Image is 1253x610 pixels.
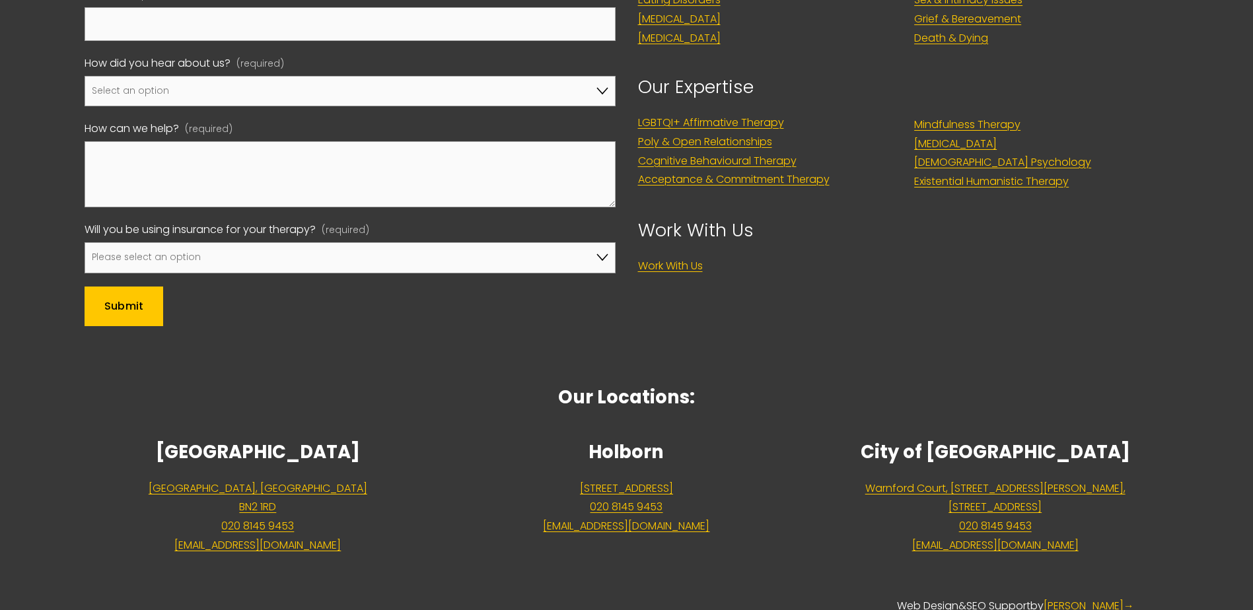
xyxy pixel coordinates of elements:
button: SubmitSubmit [85,287,163,326]
a: LGBTQI+ Affirmative Therapy [638,114,784,133]
a: Work With Us [638,257,703,276]
a: Death & Dying [914,29,988,48]
a: [MEDICAL_DATA] [914,135,997,154]
span: Submit [104,298,144,314]
span: (required) [185,121,233,138]
a: Acceptance & Commitment Therapy [638,170,830,189]
select: How did you hear about us? [85,76,615,107]
a: Mindfulness Therapy [914,116,1020,135]
a: [MEDICAL_DATA] [638,10,721,29]
a: [DEMOGRAPHIC_DATA] Psychology [914,153,1091,172]
span: How did you hear about us? [85,54,231,73]
p: Our Expertise [638,71,892,103]
a: [EMAIL_ADDRESS][DOMAIN_NAME] [912,536,1079,555]
span: (required) [236,56,284,73]
span: Will you be using insurance for your therapy? [85,220,316,240]
a: [GEOGRAPHIC_DATA], [GEOGRAPHIC_DATA]BN2 1RD [149,479,367,518]
span: How can we help? [85,119,179,139]
span: (required) [322,222,369,239]
a: [STREET_ADDRESS] [580,479,673,498]
a: Existential Humanistic Therapy [914,172,1069,191]
strong: Holborn [589,439,664,465]
a: Warnford Court, [STREET_ADDRESS][PERSON_NAME],[STREET_ADDRESS] [865,479,1126,518]
a: Grief & Bereavement [914,10,1021,29]
p: Work With Us [638,214,1168,246]
a: [EMAIL_ADDRESS][DOMAIN_NAME] [174,536,341,555]
strong: [GEOGRAPHIC_DATA] [156,439,360,465]
a: [EMAIL_ADDRESS][DOMAIN_NAME] [543,517,709,536]
a: Poly & Open Relationships [638,133,772,152]
select: Will you be using insurance for your therapy? [85,242,615,273]
a: 020 8145 9453 [221,517,294,536]
a: 020 8145 9453 [590,498,662,517]
strong: Our Locations: [558,384,695,410]
a: 020 8145 9453 [959,517,1032,536]
strong: City of [GEOGRAPHIC_DATA] [861,439,1130,465]
a: Cognitive Behavioural Therapy [638,152,797,171]
a: [MEDICAL_DATA] [638,29,721,48]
